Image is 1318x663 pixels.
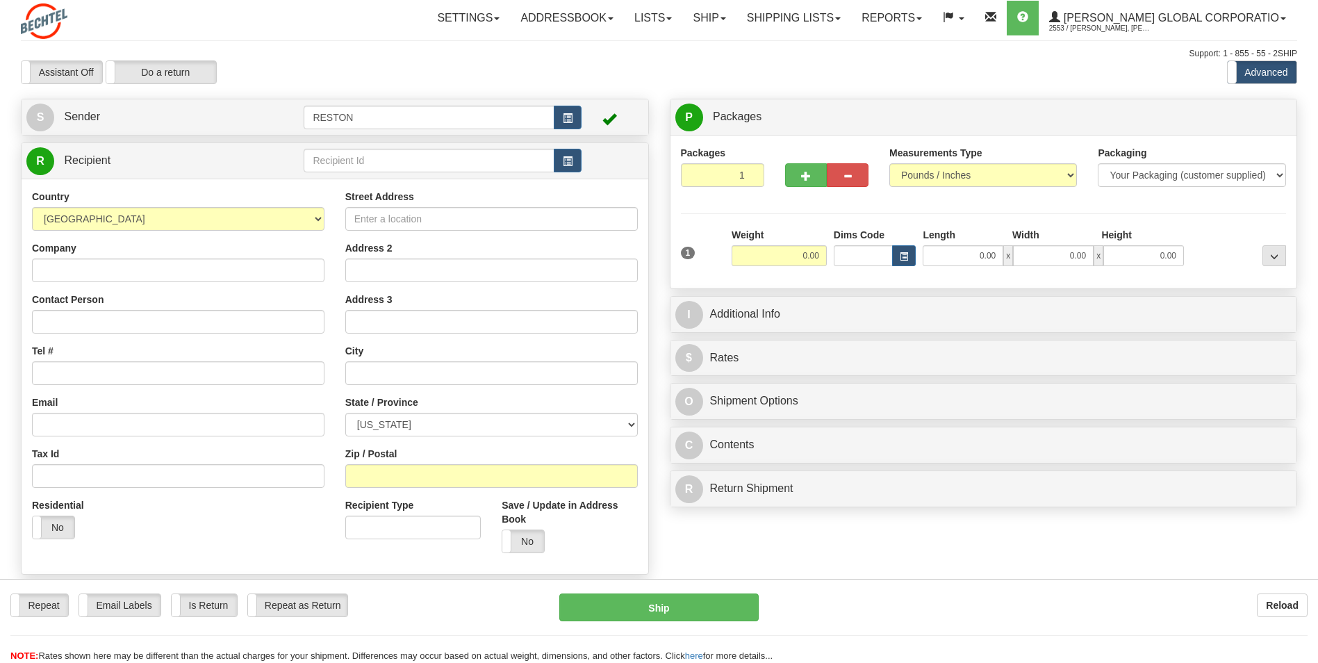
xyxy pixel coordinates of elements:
input: Sender Id [304,106,554,129]
a: Addressbook [510,1,624,35]
a: Lists [624,1,682,35]
label: Weight [732,228,764,242]
a: Settings [427,1,510,35]
span: R [26,147,54,175]
label: Packaging [1098,146,1146,160]
label: Email Labels [79,594,160,616]
label: Dims Code [834,228,884,242]
label: Email [32,395,58,409]
label: Repeat [11,594,68,616]
label: State / Province [345,395,418,409]
label: Zip / Postal [345,447,397,461]
img: logo2553.jpg [21,3,67,39]
label: Assistant Off [22,61,102,83]
label: Contact Person [32,293,104,306]
label: Tax Id [32,447,59,461]
div: Support: 1 - 855 - 55 - 2SHIP [21,48,1297,60]
label: Advanced [1228,61,1296,83]
label: Residential [32,498,84,512]
label: Address 2 [345,241,393,255]
label: Do a return [106,61,216,83]
input: Enter a location [345,207,638,231]
label: Recipient Type [345,498,414,512]
span: P [675,104,703,131]
label: Width [1012,228,1039,242]
span: x [1094,245,1103,266]
label: Country [32,190,69,204]
a: P Packages [675,103,1292,131]
span: R [675,475,703,503]
a: Reports [851,1,932,35]
label: Street Address [345,190,414,204]
label: Packages [681,146,726,160]
span: S [26,104,54,131]
label: Company [32,241,76,255]
a: R Recipient [26,147,273,175]
label: Address 3 [345,293,393,306]
label: City [345,344,363,358]
span: $ [675,344,703,372]
b: Reload [1266,600,1299,611]
a: here [685,650,703,661]
span: Packages [713,110,761,122]
label: Length [923,228,955,242]
a: [PERSON_NAME] Global Corporatio 2553 / [PERSON_NAME], [PERSON_NAME] [1039,1,1296,35]
span: I [675,301,703,329]
label: Repeat as Return [248,594,347,616]
span: O [675,388,703,416]
label: Save / Update in Address Book [502,498,637,526]
label: No [502,530,544,552]
label: Tel # [32,344,53,358]
button: Reload [1257,594,1308,617]
span: 1 [681,247,695,259]
span: x [1003,245,1013,266]
a: Ship [682,1,736,35]
label: Measurements Type [889,146,982,160]
iframe: chat widget [1286,261,1317,402]
span: Recipient [64,154,110,166]
button: Ship [559,594,758,621]
label: Height [1101,228,1132,242]
a: IAdditional Info [675,300,1292,329]
span: 2553 / [PERSON_NAME], [PERSON_NAME] [1049,22,1153,35]
span: C [675,432,703,459]
a: OShipment Options [675,387,1292,416]
a: RReturn Shipment [675,475,1292,503]
span: Sender [64,110,100,122]
a: S Sender [26,103,304,131]
a: CContents [675,431,1292,459]
label: No [33,516,74,539]
input: Recipient Id [304,149,554,172]
a: Shipping lists [736,1,851,35]
a: $Rates [675,344,1292,373]
span: [PERSON_NAME] Global Corporatio [1060,12,1279,24]
span: NOTE: [10,650,38,661]
div: ... [1262,245,1286,266]
label: Is Return [172,594,237,616]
